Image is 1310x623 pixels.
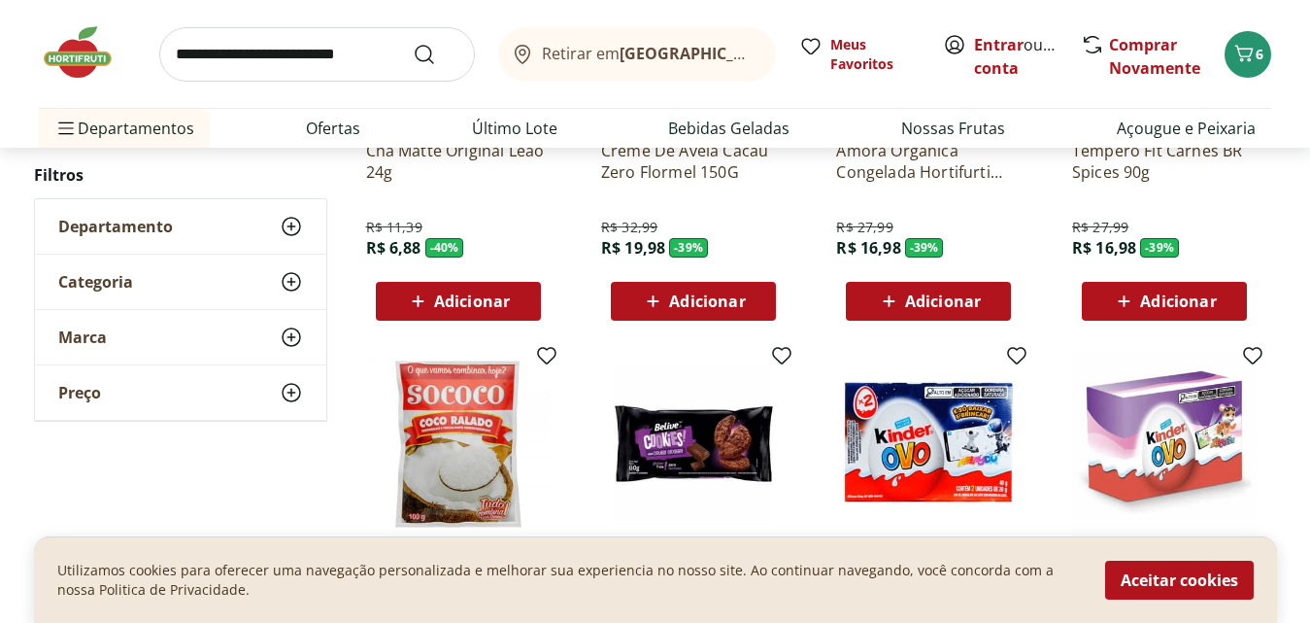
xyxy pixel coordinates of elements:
a: Açougue e Peixaria [1117,117,1256,140]
button: Carrinho [1225,31,1271,78]
button: Adicionar [611,282,776,321]
a: Nossas Frutas [901,117,1005,140]
h2: Filtros [34,156,327,194]
button: Adicionar [376,282,541,321]
span: - 40 % [425,238,464,258]
a: Creme De Avelã Cacau Zero Flormel 150G [601,140,786,183]
b: [GEOGRAPHIC_DATA]/[GEOGRAPHIC_DATA] [620,43,947,64]
span: Adicionar [434,294,510,309]
span: ou [974,33,1060,80]
span: Adicionar [1140,294,1216,309]
span: R$ 32,99 [601,218,657,237]
span: R$ 27,99 [836,218,892,237]
img: Coco Ralado Sococo 100G [366,352,551,536]
span: Departamentos [54,105,194,152]
img: Chocolate Kinder Ovo Meninas 40G [1072,352,1257,536]
img: Chocolate Kinder Ovo Meninos 40G [836,352,1021,536]
button: Preço [35,365,326,420]
span: R$ 16,98 [1072,237,1136,259]
span: - 39 % [669,238,708,258]
span: R$ 19,98 [601,237,665,259]
span: Categoria [58,272,133,292]
p: Utilizamos cookies para oferecer uma navegação personalizada e melhorar sua experiencia no nosso ... [57,561,1082,600]
span: R$ 16,98 [836,237,900,259]
button: Submit Search [413,43,459,66]
span: Preço [58,383,101,402]
span: - 39 % [1140,238,1179,258]
a: Comprar Novamente [1109,34,1200,79]
a: Amora Orgânica Congelada Hortifurti Natural da Terra 300g [836,140,1021,183]
span: Adicionar [669,294,745,309]
a: Último Lote [472,117,557,140]
span: 6 [1256,45,1263,63]
span: Marca [58,328,107,347]
span: Retirar em [542,45,756,62]
span: R$ 6,88 [366,237,421,259]
button: Menu [54,105,78,152]
span: Adicionar [905,294,981,309]
button: Marca [35,310,326,364]
span: R$ 11,39 [366,218,422,237]
a: Tempero Fit Carnes BR Spices 90g [1072,140,1257,183]
a: Meus Favoritos [799,35,920,74]
a: Chá Matte Original Leão 24g [366,140,551,183]
button: Aceitar cookies [1105,561,1254,600]
button: Adicionar [1082,282,1247,321]
button: Retirar em[GEOGRAPHIC_DATA]/[GEOGRAPHIC_DATA] [498,27,776,82]
span: R$ 27,99 [1072,218,1128,237]
a: Entrar [974,34,1024,55]
input: search [159,27,475,82]
img: Hortifruti [39,23,136,82]
img: Cookie Double Chocolate sem Glúten e sem Lactose Belive 80g [601,352,786,536]
button: Categoria [35,255,326,309]
a: Bebidas Geladas [668,117,789,140]
span: Departamento [58,217,173,236]
span: - 39 % [905,238,944,258]
a: Criar conta [974,34,1081,79]
a: Ofertas [306,117,360,140]
button: Adicionar [846,282,1011,321]
span: Meus Favoritos [830,35,920,74]
button: Departamento [35,199,326,254]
